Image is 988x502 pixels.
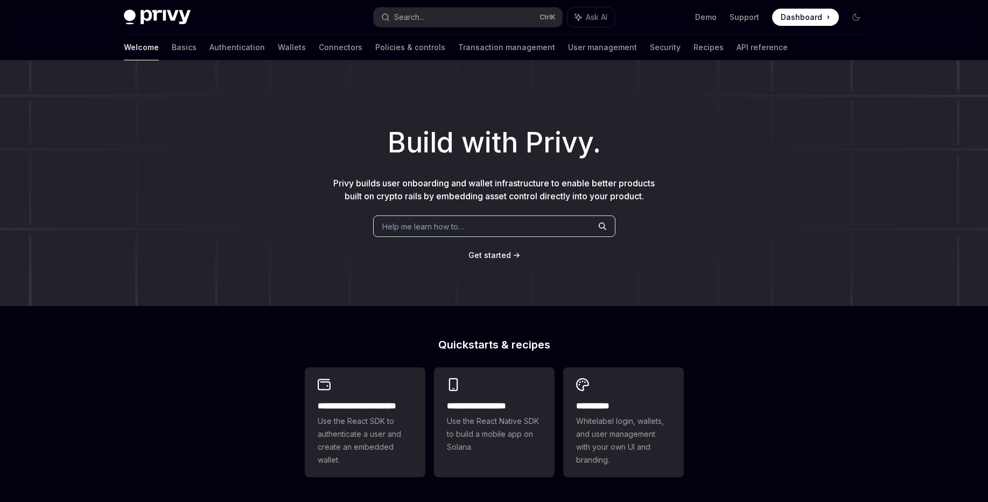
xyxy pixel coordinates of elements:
a: Wallets [278,34,306,60]
span: Get started [468,250,511,260]
a: Policies & controls [375,34,445,60]
h2: Quickstarts & recipes [305,339,684,350]
a: Get started [468,250,511,261]
img: dark logo [124,10,191,25]
a: User management [568,34,637,60]
a: Security [650,34,681,60]
span: Dashboard [781,12,822,23]
a: **** *****Whitelabel login, wallets, and user management with your own UI and branding. [563,367,684,477]
a: **** **** **** ***Use the React Native SDK to build a mobile app on Solana. [434,367,555,477]
span: Ask AI [586,12,607,23]
button: Toggle dark mode [847,9,865,26]
a: Transaction management [458,34,555,60]
span: Help me learn how to… [382,221,464,232]
a: Connectors [319,34,362,60]
a: Support [730,12,759,23]
span: Use the React SDK to authenticate a user and create an embedded wallet. [318,415,412,466]
span: Privy builds user onboarding and wallet infrastructure to enable better products built on crypto ... [333,178,655,201]
button: Ask AI [567,8,615,27]
h1: Build with Privy. [17,122,971,164]
a: Welcome [124,34,159,60]
a: Recipes [693,34,724,60]
a: API reference [737,34,788,60]
span: Use the React Native SDK to build a mobile app on Solana. [447,415,542,454]
button: Search...CtrlK [374,8,562,27]
span: Whitelabel login, wallets, and user management with your own UI and branding. [576,415,671,466]
div: Search... [394,11,424,24]
a: Authentication [209,34,265,60]
a: Demo [695,12,717,23]
a: Dashboard [772,9,839,26]
span: Ctrl K [539,13,556,22]
a: Basics [172,34,197,60]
